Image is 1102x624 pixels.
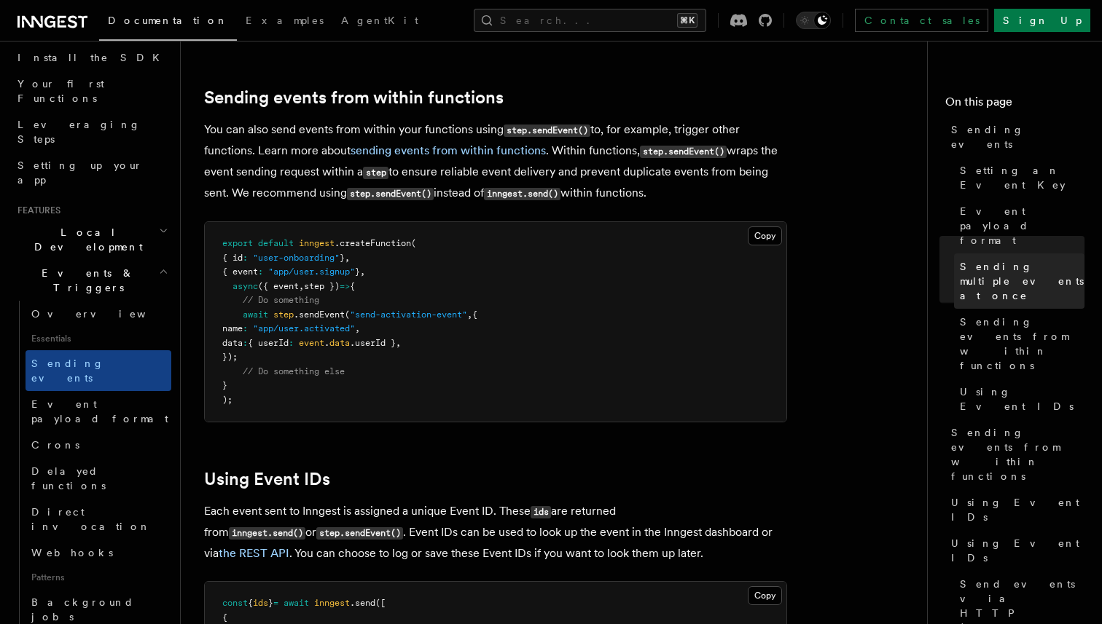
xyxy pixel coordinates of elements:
span: await [284,598,309,608]
span: // Do something else [243,366,345,376]
span: : [243,323,248,333]
a: Delayed functions [26,458,171,499]
span: Sending multiple events at once [960,259,1085,303]
p: You can also send events from within your functions using to, for example, trigger other function... [204,119,787,204]
span: , [360,266,365,277]
a: Using Event IDs [945,530,1085,571]
a: Using Event IDs [945,489,1085,530]
span: event [299,338,324,348]
span: Background jobs [31,596,134,623]
span: step [273,309,294,320]
span: { [472,309,477,320]
button: Local Development [12,219,171,260]
span: AgentKit [341,15,418,26]
span: Local Development [12,225,159,254]
kbd: ⌘K [677,13,697,28]
span: Essentials [26,327,171,350]
span: Leveraging Steps [17,119,141,145]
a: Sending events from within functions [204,87,504,108]
code: inngest.send() [229,527,305,540]
span: Event payload format [31,398,168,424]
span: : [258,266,263,277]
h4: On this page [945,93,1085,116]
span: } [222,380,227,390]
span: .send [350,598,375,608]
span: { [350,281,355,291]
span: inngest [299,238,335,248]
a: the REST API [219,546,289,560]
span: , [345,253,350,263]
a: Sign Up [994,9,1090,32]
span: Sending events from within functions [951,425,1085,483]
span: { event [222,266,258,277]
span: { id [222,253,243,263]
span: Documentation [108,15,228,26]
span: ( [411,238,416,248]
span: Direct invocation [31,506,151,532]
span: Setting up your app [17,159,143,186]
span: Install the SDK [17,52,168,63]
a: Event payload format [954,198,1085,253]
span: Patterns [26,566,171,589]
span: .userId } [350,338,396,348]
span: Sending events from within functions [960,315,1085,373]
span: ); [222,395,232,405]
code: step.sendEvent() [640,146,727,158]
span: Using Event IDs [951,536,1085,565]
span: : [289,338,294,348]
span: , [355,323,360,333]
span: }); [222,352,238,362]
span: Event payload format [960,204,1085,248]
a: sending events from within functions [351,143,546,157]
span: inngest [314,598,350,608]
span: , [299,281,304,291]
span: } [340,253,345,263]
span: : [243,338,248,348]
span: : [243,253,248,263]
a: Event payload format [26,391,171,432]
p: Each event sent to Inngest is assigned a unique Event ID. These are returned from or . Event IDs ... [204,501,787,564]
a: Sending events from within functions [945,419,1085,489]
span: , [467,309,472,320]
button: Toggle dark mode [796,12,831,29]
a: Your first Functions [12,71,171,111]
span: = [273,598,278,608]
a: Crons [26,432,171,458]
button: Events & Triggers [12,260,171,301]
span: { [248,598,253,608]
span: .sendEvent [294,309,345,320]
a: Overview [26,301,171,327]
span: Using Event IDs [951,495,1085,524]
span: default [258,238,294,248]
button: Search...⌘K [474,9,706,32]
button: Copy [748,226,782,245]
a: Sending events [945,116,1085,157]
span: "app/user.activated" [253,323,355,333]
span: } [355,266,360,277]
span: Setting an Event Key [960,163,1085,192]
span: Features [12,205,60,216]
a: Webhooks [26,540,171,566]
span: Examples [246,15,324,26]
a: Documentation [99,4,237,41]
a: Setting an Event Key [954,157,1085,198]
span: data [222,338,243,348]
span: async [232,281,258,291]
code: step.sendEvent() [504,125,590,137]
span: Using Event IDs [960,384,1085,414]
span: export [222,238,253,248]
a: Leveraging Steps [12,111,171,152]
span: await [243,309,268,320]
code: step.sendEvent() [316,527,403,540]
span: Events & Triggers [12,266,159,295]
code: step [363,167,388,179]
span: Sending events [951,122,1085,151]
span: name [222,323,243,333]
span: ({ event [258,281,299,291]
span: "send-activation-event" [350,309,467,320]
span: Webhooks [31,547,113,558]
button: Copy [748,586,782,605]
a: Contact sales [855,9,988,32]
span: , [396,338,401,348]
a: Examples [237,4,332,39]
